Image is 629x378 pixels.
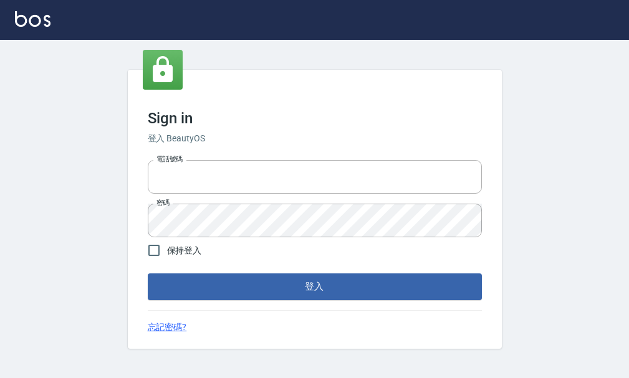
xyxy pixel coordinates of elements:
button: 登入 [148,273,482,300]
h3: Sign in [148,110,482,127]
a: 忘記密碼? [148,321,187,334]
label: 密碼 [156,198,170,207]
label: 電話號碼 [156,154,183,164]
h6: 登入 BeautyOS [148,132,482,145]
span: 保持登入 [167,244,202,257]
img: Logo [15,11,50,27]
